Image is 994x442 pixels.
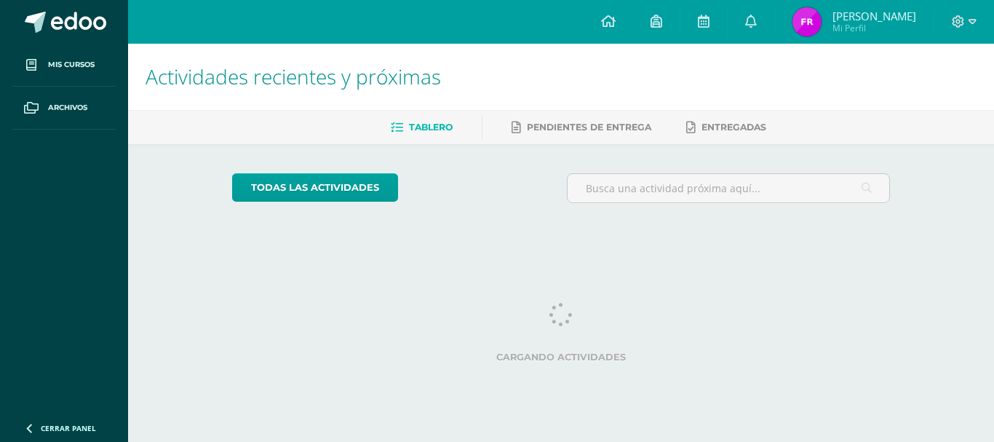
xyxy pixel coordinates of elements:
span: Mis cursos [48,59,95,71]
a: Mis cursos [12,44,116,87]
span: Tablero [409,122,453,133]
span: Archivos [48,102,87,114]
span: Entregadas [701,122,766,133]
span: Actividades recientes y próximas [146,63,441,90]
img: 3e075353d348aa0ffaabfcf58eb20247.png [792,7,822,36]
a: Tablero [391,116,453,139]
span: Cerrar panel [41,423,96,433]
label: Cargando actividades [232,352,891,363]
span: Mi Perfil [832,22,916,34]
span: Pendientes de entrega [527,122,651,133]
input: Busca una actividad próxima aquí... [568,174,890,202]
span: [PERSON_NAME] [832,9,916,23]
a: todas las Actividades [232,173,398,202]
a: Archivos [12,87,116,130]
a: Entregadas [686,116,766,139]
a: Pendientes de entrega [512,116,651,139]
